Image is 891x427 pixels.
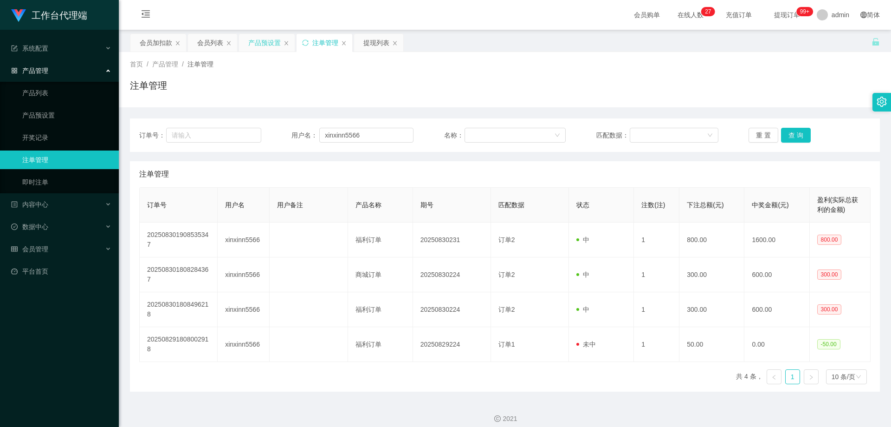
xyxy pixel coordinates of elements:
div: 注单管理 [312,34,338,52]
span: 系统配置 [11,45,48,52]
div: 产品预设置 [248,34,281,52]
td: 20250829224 [413,327,491,362]
span: 中奖金额(元) [752,201,788,209]
sup: 27 [701,7,715,16]
span: 首页 [130,60,143,68]
td: 20250830224 [413,292,491,327]
span: -50.00 [817,339,840,349]
td: 20250830224 [413,257,491,292]
span: 中 [576,236,589,243]
td: 202508301808496218 [140,292,218,327]
span: 注单管理 [187,60,213,68]
i: 图标: copyright [494,415,501,422]
div: 2021 [126,414,884,424]
li: 1 [785,369,800,384]
p: 7 [708,7,711,16]
input: 请输入 [166,128,261,143]
td: 600.00 [744,257,809,292]
span: / [182,60,184,68]
i: 图标: check-circle-o [11,223,18,230]
span: 注单管理 [139,169,169,180]
td: 600.00 [744,292,809,327]
span: 会员管理 [11,245,48,253]
li: 上一页 [767,369,781,384]
td: 1600.00 [744,223,809,257]
span: 未中 [576,341,596,348]
img: logo.9652507e.png [11,9,26,22]
a: 产品预设置 [22,106,111,125]
span: 订单号： [139,131,166,140]
p: 2 [705,7,708,16]
td: 1 [634,223,679,257]
span: 充值订单 [721,12,756,18]
span: 产品名称 [355,201,381,209]
td: xinxinn5566 [218,257,270,292]
li: 共 4 条， [736,369,763,384]
span: 订单2 [498,306,515,313]
i: 图标: left [771,374,777,380]
span: 在线人数 [673,12,708,18]
span: 300.00 [817,304,842,315]
button: 查 询 [781,128,811,143]
a: 开奖记录 [22,128,111,147]
span: 内容中心 [11,201,48,208]
td: xinxinn5566 [218,223,270,257]
span: / [147,60,148,68]
td: 1 [634,257,679,292]
td: 202508301908535347 [140,223,218,257]
i: 图标: down [856,374,861,381]
div: 10 条/页 [832,370,855,384]
a: 工作台代理端 [11,11,87,19]
td: 商城订单 [348,257,413,292]
i: 图标: unlock [872,38,880,46]
i: 图标: close [392,40,398,46]
span: 订单2 [498,236,515,243]
i: 图标: close [284,40,289,46]
span: 中 [576,306,589,313]
td: 50.00 [679,327,744,362]
i: 图标: close [226,40,232,46]
td: 202508291808002918 [140,327,218,362]
div: 提现列表 [363,34,389,52]
i: 图标: appstore-o [11,67,18,74]
a: 注单管理 [22,151,111,169]
span: 产品管理 [11,67,48,74]
i: 图标: close [175,40,181,46]
span: 用户名 [225,201,245,209]
span: 期号 [420,201,433,209]
td: xinxinn5566 [218,327,270,362]
span: 数据中心 [11,223,48,230]
i: 图标: close [341,40,347,46]
div: 会员加扣款 [140,34,172,52]
td: xinxinn5566 [218,292,270,327]
a: 1 [786,370,800,384]
i: 图标: down [555,132,560,139]
span: 订单1 [498,341,515,348]
a: 即时注单 [22,173,111,191]
i: 图标: down [707,132,713,139]
td: 202508301808284367 [140,257,218,292]
td: 800.00 [679,223,744,257]
td: 福利订单 [348,292,413,327]
i: 图标: global [860,12,867,18]
i: 图标: menu-fold [130,0,161,30]
td: 1 [634,292,679,327]
h1: 注单管理 [130,79,167,92]
td: 20250830231 [413,223,491,257]
span: 订单号 [147,201,167,209]
td: 300.00 [679,292,744,327]
span: 盈利(实际总获利的金额) [817,196,859,213]
i: 图标: form [11,45,18,52]
div: 会员列表 [197,34,223,52]
a: 产品列表 [22,84,111,102]
span: 下注总额(元) [687,201,723,209]
td: 福利订单 [348,327,413,362]
i: 图标: setting [877,97,887,107]
input: 请输入 [319,128,413,143]
span: 匹配数据 [498,201,524,209]
li: 下一页 [804,369,819,384]
span: 用户名： [291,131,319,140]
i: 图标: profile [11,201,18,208]
td: 福利订单 [348,223,413,257]
span: 提现订单 [769,12,805,18]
